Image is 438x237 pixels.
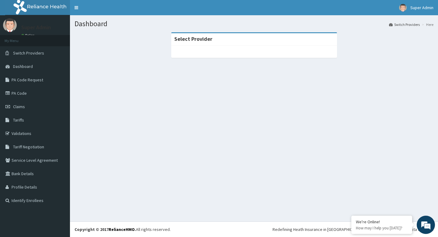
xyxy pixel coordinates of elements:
[13,117,24,123] span: Tariffs
[3,18,17,32] img: User Image
[21,25,51,30] p: Super Admin
[420,22,433,27] li: Here
[356,219,408,225] div: We're Online!
[174,35,212,42] strong: Select Provider
[13,144,44,150] span: Tariff Negotiation
[75,227,136,232] strong: Copyright © 2017 .
[13,50,44,56] span: Switch Providers
[273,226,433,232] div: Redefining Heath Insurance in [GEOGRAPHIC_DATA] using Telemedicine and Data Science!
[410,5,433,10] span: Super Admin
[13,104,25,109] span: Claims
[389,22,420,27] a: Switch Providers
[13,64,33,69] span: Dashboard
[70,221,438,237] footer: All rights reserved.
[356,225,408,231] p: How may I help you today?
[75,20,433,28] h1: Dashboard
[399,4,407,12] img: User Image
[109,227,135,232] a: RelianceHMO
[21,33,36,37] a: Online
